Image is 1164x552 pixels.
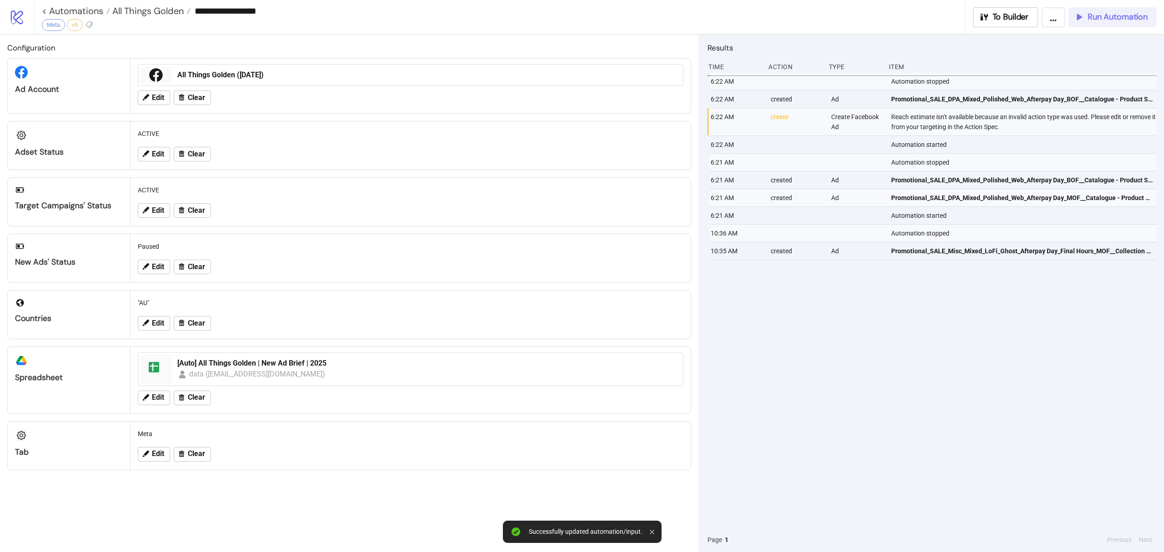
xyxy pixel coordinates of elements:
[15,257,123,267] div: New Ads' Status
[770,189,823,206] div: created
[42,6,110,15] a: < Automations
[177,70,677,80] div: All Things Golden ([DATE])
[188,94,205,102] span: Clear
[973,7,1039,27] button: To Builder
[891,175,1153,185] span: Promotional_SALE_DPA_Mixed_Polished_Web_Afterpay Day_BOF__Catalogue - Product Set_20250814_US
[188,206,205,215] span: Clear
[830,242,884,260] div: Ad
[188,150,205,158] span: Clear
[770,242,823,260] div: created
[138,203,170,218] button: Edit
[110,5,184,17] span: All Things Golden
[1136,535,1155,545] button: Next
[710,154,763,171] div: 6:21 AM
[15,147,123,157] div: Adset Status
[830,90,884,108] div: Ad
[710,189,763,206] div: 6:21 AM
[722,535,731,545] button: 1
[830,108,884,135] div: Create Facebook Ad
[67,19,83,31] div: v5
[891,242,1153,260] a: Promotional_SALE_Misc_Mixed_LoFi_Ghost_Afterpay Day_Final Hours_MOF__Collection - Video_20250817_US
[890,108,1159,135] div: Reach estimate isn't available because an invalid action type was used. Please edit or remove it ...
[830,189,884,206] div: Ad
[7,42,691,54] h2: Configuration
[152,450,164,458] span: Edit
[189,368,326,380] div: data ([EMAIL_ADDRESS][DOMAIN_NAME])
[152,206,164,215] span: Edit
[42,19,65,31] div: Meta
[710,171,763,189] div: 6:21 AM
[710,108,763,135] div: 6:22 AM
[174,316,211,331] button: Clear
[891,189,1153,206] a: Promotional_SALE_DPA_Mixed_Polished_Web_Afterpay Day_MOF__Catalogue - Product Set_20250814_US
[891,193,1153,203] span: Promotional_SALE_DPA_Mixed_Polished_Web_Afterpay Day_MOF__Catalogue - Product Set_20250814_US
[828,58,882,75] div: Type
[770,108,823,135] div: create
[707,58,761,75] div: Time
[710,136,763,153] div: 6:22 AM
[134,425,687,442] div: Meta
[174,391,211,405] button: Clear
[890,73,1159,90] div: Automation stopped
[138,391,170,405] button: Edit
[710,73,763,90] div: 6:22 AM
[152,319,164,327] span: Edit
[174,203,211,218] button: Clear
[830,171,884,189] div: Ad
[890,154,1159,171] div: Automation stopped
[891,94,1153,104] span: Promotional_SALE_DPA_Mixed_Polished_Web_Afterpay Day_BOF__Catalogue - Product Set_20250814_NZ
[188,393,205,401] span: Clear
[174,260,211,274] button: Clear
[134,238,687,255] div: Paused
[710,225,763,242] div: 10:36 AM
[890,136,1159,153] div: Automation started
[138,447,170,462] button: Edit
[188,263,205,271] span: Clear
[152,150,164,158] span: Edit
[174,90,211,105] button: Clear
[138,147,170,161] button: Edit
[138,316,170,331] button: Edit
[1042,7,1065,27] button: ...
[890,225,1159,242] div: Automation stopped
[188,450,205,458] span: Clear
[152,393,164,401] span: Edit
[174,447,211,462] button: Clear
[710,207,763,224] div: 6:21 AM
[888,58,1157,75] div: Item
[1104,535,1134,545] button: Previous
[138,260,170,274] button: Edit
[134,125,687,142] div: ACTIVE
[993,12,1029,22] span: To Builder
[15,201,123,211] div: Target Campaigns' Status
[1088,12,1148,22] span: Run Automation
[138,90,170,105] button: Edit
[110,6,191,15] a: All Things Golden
[15,84,123,95] div: Ad Account
[15,372,123,383] div: Spreadsheet
[134,181,687,199] div: ACTIVE
[710,90,763,108] div: 6:22 AM
[15,447,123,457] div: Tab
[174,147,211,161] button: Clear
[891,171,1153,189] a: Promotional_SALE_DPA_Mixed_Polished_Web_Afterpay Day_BOF__Catalogue - Product Set_20250814_US
[891,246,1153,256] span: Promotional_SALE_Misc_Mixed_LoFi_Ghost_Afterpay Day_Final Hours_MOF__Collection - Video_20250817_US
[707,42,1157,54] h2: Results
[134,294,687,311] div: "AU"
[890,207,1159,224] div: Automation started
[1069,7,1157,27] button: Run Automation
[770,171,823,189] div: created
[768,58,821,75] div: Action
[707,535,722,545] span: Page
[529,528,642,536] div: Successfully updated automation/input.
[152,263,164,271] span: Edit
[15,313,123,324] div: Countries
[188,319,205,327] span: Clear
[770,90,823,108] div: created
[177,358,677,368] div: [Auto] All Things Golden | New Ad Brief | 2025
[891,90,1153,108] a: Promotional_SALE_DPA_Mixed_Polished_Web_Afterpay Day_BOF__Catalogue - Product Set_20250814_NZ
[710,242,763,260] div: 10:35 AM
[152,94,164,102] span: Edit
